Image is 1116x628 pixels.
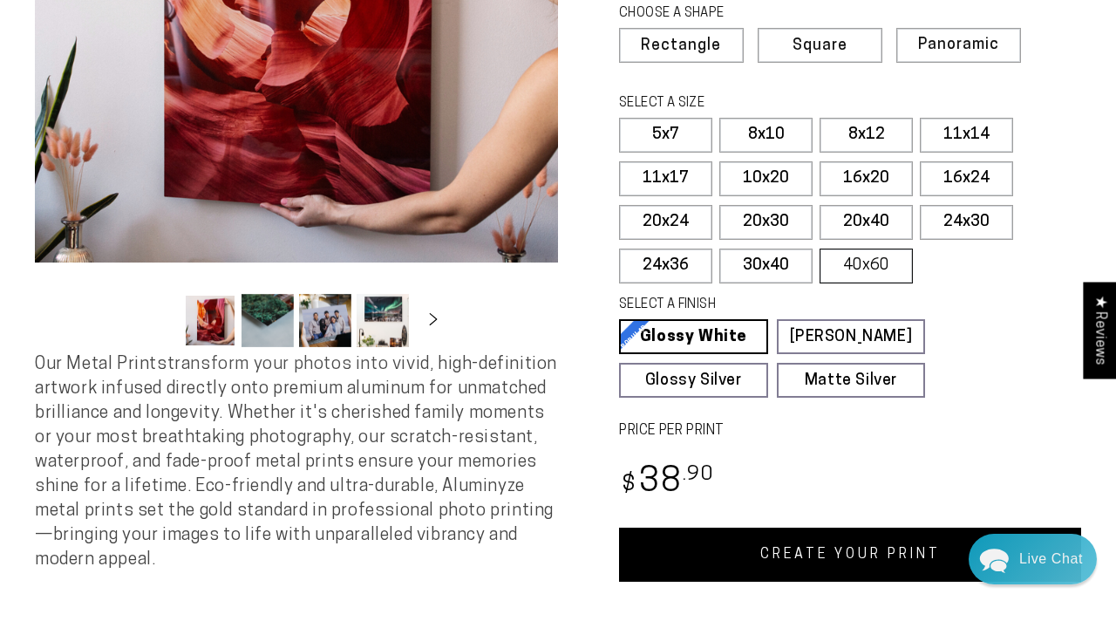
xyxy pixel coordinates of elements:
label: 8x12 [820,118,913,153]
label: 11x14 [920,118,1013,153]
a: Matte Silver [777,363,926,398]
button: Load image 1 in gallery view [184,294,236,347]
a: Glossy White [619,319,768,354]
div: Contact Us Directly [1019,534,1083,584]
label: 20x40 [820,205,913,240]
button: Slide left [140,301,179,339]
legend: CHOOSE A SHAPE [619,4,860,24]
label: 8x10 [719,118,813,153]
sup: .90 [683,465,714,485]
label: 16x20 [820,161,913,196]
label: 24x30 [920,205,1013,240]
label: 40x60 [820,249,913,283]
span: Our Metal Prints transform your photos into vivid, high-definition artwork infused directly onto ... [35,356,557,569]
label: 10x20 [719,161,813,196]
label: 20x30 [719,205,813,240]
span: Panoramic [918,37,999,53]
label: 30x40 [719,249,813,283]
button: Load image 3 in gallery view [299,294,351,347]
div: Click to open Judge.me floating reviews tab [1083,282,1116,379]
button: Load image 2 in gallery view [242,294,294,347]
a: Glossy Silver [619,363,768,398]
span: Rectangle [641,38,721,54]
button: Slide right [414,301,453,339]
label: 20x24 [619,205,712,240]
a: CREATE YOUR PRINT [619,528,1081,582]
legend: SELECT A SIZE [619,94,889,113]
div: Chat widget toggle [969,534,1097,584]
span: Square [793,38,847,54]
span: $ [622,474,636,497]
label: 16x24 [920,161,1013,196]
label: 24x36 [619,249,712,283]
legend: SELECT A FINISH [619,296,889,315]
button: Load image 4 in gallery view [357,294,409,347]
a: [PERSON_NAME] [777,319,926,354]
label: PRICE PER PRINT [619,421,1081,441]
bdi: 38 [619,466,714,500]
label: 11x17 [619,161,712,196]
label: 5x7 [619,118,712,153]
